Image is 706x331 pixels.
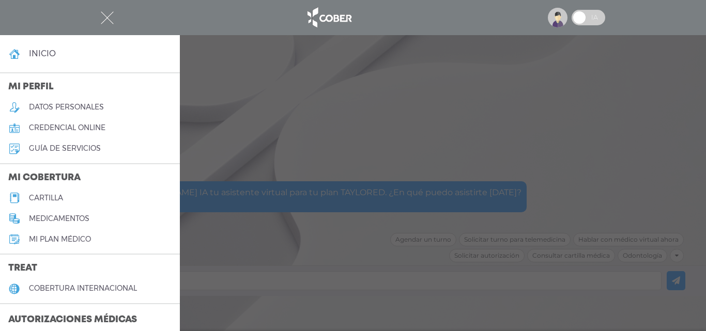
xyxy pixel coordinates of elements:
[29,284,137,293] h5: cobertura internacional
[29,123,105,132] h5: credencial online
[29,214,89,223] h5: medicamentos
[302,5,356,30] img: logo_cober_home-white.png
[29,49,56,58] h4: inicio
[29,194,63,202] h5: cartilla
[29,103,104,112] h5: datos personales
[101,11,114,24] img: Cober_menu-close-white.svg
[29,235,91,244] h5: Mi plan médico
[29,144,101,153] h5: guía de servicios
[548,8,567,27] img: profile-placeholder.svg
